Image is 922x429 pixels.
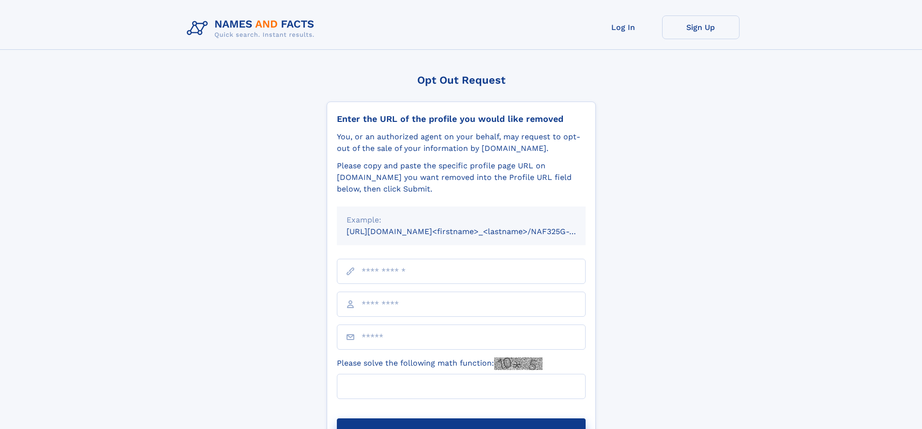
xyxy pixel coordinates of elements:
[183,15,322,42] img: Logo Names and Facts
[347,227,604,236] small: [URL][DOMAIN_NAME]<firstname>_<lastname>/NAF325G-xxxxxxxx
[337,160,586,195] div: Please copy and paste the specific profile page URL on [DOMAIN_NAME] you want removed into the Pr...
[337,131,586,154] div: You, or an authorized agent on your behalf, may request to opt-out of the sale of your informatio...
[337,357,543,370] label: Please solve the following math function:
[337,114,586,124] div: Enter the URL of the profile you would like removed
[327,74,596,86] div: Opt Out Request
[662,15,740,39] a: Sign Up
[585,15,662,39] a: Log In
[347,214,576,226] div: Example:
